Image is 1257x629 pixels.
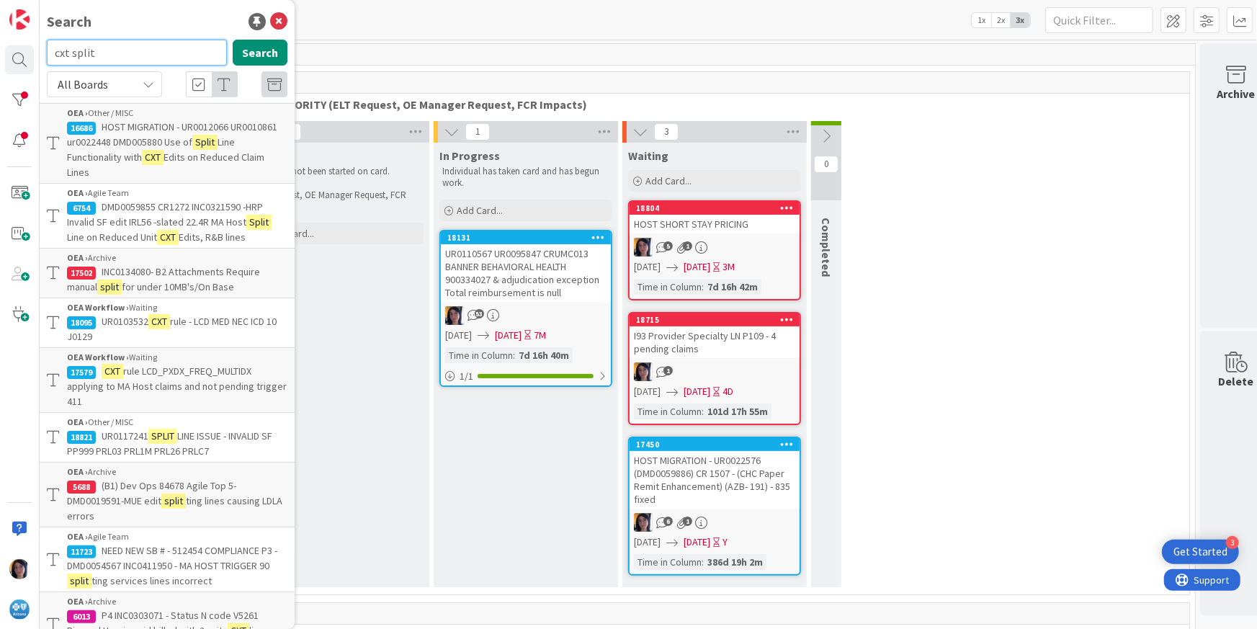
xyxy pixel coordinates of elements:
[67,416,287,429] div: Other / MISC
[704,403,771,419] div: 101d 17h 55m
[67,107,287,120] div: Other / MISC
[67,466,88,477] b: OEA ›
[630,438,800,451] div: 17450
[460,369,473,384] span: 1 / 1
[684,535,710,550] span: [DATE]
[67,465,287,478] div: Archive
[684,259,710,275] span: [DATE]
[9,9,30,30] img: Visit kanbanzone.com
[441,367,611,385] div: 1/1
[67,267,96,280] div: 17502
[67,301,287,314] div: Waiting
[67,596,88,607] b: OEA ›
[40,184,295,248] a: OEA ›Agile Team6754DMD0059855 CR1272 INC0321590 -HRP Invalid SF edit IRL56 -slated 22.4R MA HostS...
[439,148,500,163] span: In Progress
[179,231,246,244] span: Edits, R&B lines
[634,384,661,399] span: [DATE]
[47,11,91,32] div: Search
[67,416,88,427] b: OEA ›
[634,238,653,256] img: TC
[663,366,673,375] span: 1
[254,189,421,213] p: ELT Request, OE Manager Request, FCR Impacts
[457,204,503,217] span: Add Card...
[636,440,800,450] div: 17450
[67,265,260,293] span: INC0134080- B2 Attachments Require manual
[475,309,484,318] span: 53
[634,403,702,419] div: Time in Column
[702,279,704,295] span: :
[636,203,800,213] div: 18804
[634,535,661,550] span: [DATE]
[654,123,679,140] span: 3
[447,233,611,243] div: 18131
[445,347,513,363] div: Time in Column
[814,156,838,173] span: 0
[630,513,800,532] div: TC
[495,328,522,343] span: [DATE]
[40,462,295,527] a: OEA ›Archive5688(B1) Dev Ops 84678 Agile Top 5-DMD0019591-MUE editsplitting lines causing LDLA er...
[630,313,800,326] div: 18715
[40,248,295,298] a: OEA ›Archive17502INC0134080- B2 Attachments Require manualsplitfor under 10MB's/On Base
[58,77,108,92] span: All Boards
[723,384,733,399] div: 4D
[67,351,287,364] div: Waiting
[445,328,472,343] span: [DATE]
[1219,373,1254,390] div: Delete
[683,517,692,526] span: 1
[441,244,611,302] div: UR0110567 UR0095847 CRUMC013 BANNER BEHAVIORAL HEALTH 900334027 & adjudication exception Total re...
[630,362,800,381] div: TC
[630,313,800,358] div: 18715I93 Provider Specialty LN P109 - 4 pending claims
[991,13,1011,27] span: 2x
[1011,13,1030,27] span: 3x
[723,535,728,550] div: Y
[441,231,611,244] div: 18131
[1162,540,1239,564] div: Open Get Started checklist, remaining modules: 3
[628,148,668,163] span: Waiting
[702,554,704,570] span: :
[40,413,295,462] a: OEA ›Other / MISC18821UR0117241SPLITLINE ISSUE - INVALID SF PP999 PRL03 PRL1M PRL26 PRLC7
[704,554,766,570] div: 386d 19h 2m
[67,365,287,408] span: rule LCD_PXDX_FREQ_MULTIDX applying to MA Host claims and not pending trigger 411
[630,238,800,256] div: TC
[67,574,91,589] mark: split
[1045,7,1153,33] input: Quick Filter...
[47,40,227,66] input: Search for title...
[513,347,515,363] span: :
[630,438,800,509] div: 17450HOST MIGRATION - UR0022576 (DMD0059886) CR 1507 - (CHC Paper Remit Enhancement) (AZB- 191) -...
[441,231,611,302] div: 18131UR0110567 UR0095847 CRUMC013 BANNER BEHAVIORAL HEALTH 900334027 & adjudication exception Tot...
[67,122,96,135] div: 16686
[67,366,96,379] div: 17579
[634,554,702,570] div: Time in Column
[630,215,800,233] div: HOST SHORT STAY PRICING
[630,326,800,358] div: I93 Provider Specialty LN P109 - 4 pending claims
[67,302,129,313] b: OEA Workflow ›
[233,40,287,66] button: Search
[247,97,1171,112] span: HIGH PRIORITY (ELT Request, OE Manager Request, FCR Impacts)
[663,241,673,251] span: 5
[702,403,704,419] span: :
[630,202,800,233] div: 18804HOST SHORT STAY PRICING
[636,315,800,325] div: 18715
[161,494,186,509] mark: split
[67,479,236,507] span: (B1) Dev Ops 84678 Agile Top 5-DMD0019591-MUE edit
[67,530,287,543] div: Agile Team
[192,135,218,150] mark: Split
[819,218,833,277] span: Completed
[97,280,122,295] mark: split
[102,315,148,328] span: UR0103532
[40,347,295,413] a: OEA Workflow ›Waiting17579CXTrule LCD_PXDX_FREQ_MULTIDX applying to MA Host claims and not pendin...
[67,187,88,198] b: OEA ›
[534,328,546,343] div: 7M
[102,364,123,379] mark: CXT
[630,202,800,215] div: 18804
[30,2,66,19] span: Support
[634,513,653,532] img: TC
[91,574,212,587] span: ting services lines incorrect
[704,279,761,295] div: 7d 16h 42m
[40,527,295,592] a: OEA ›Agile Team11723NEED NEW SB # - 512454 COMPLIANCE P3 -DMD0054567 INC0411950 - MA HOST TRIGGER...
[142,150,164,165] mark: CXT
[1173,545,1227,559] div: Get Started
[40,103,295,184] a: OEA ›Other / MISC16686HOST MIGRATION - UR0012066 UR0010861 ur0022448 DMD005880 Use ofSplitLine Fu...
[67,200,263,228] span: DMD0059855 CR1272 INC0321590 -HRP Invalid SF edit IRL56 -slated 22.4R MA Host
[1226,536,1239,549] div: 3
